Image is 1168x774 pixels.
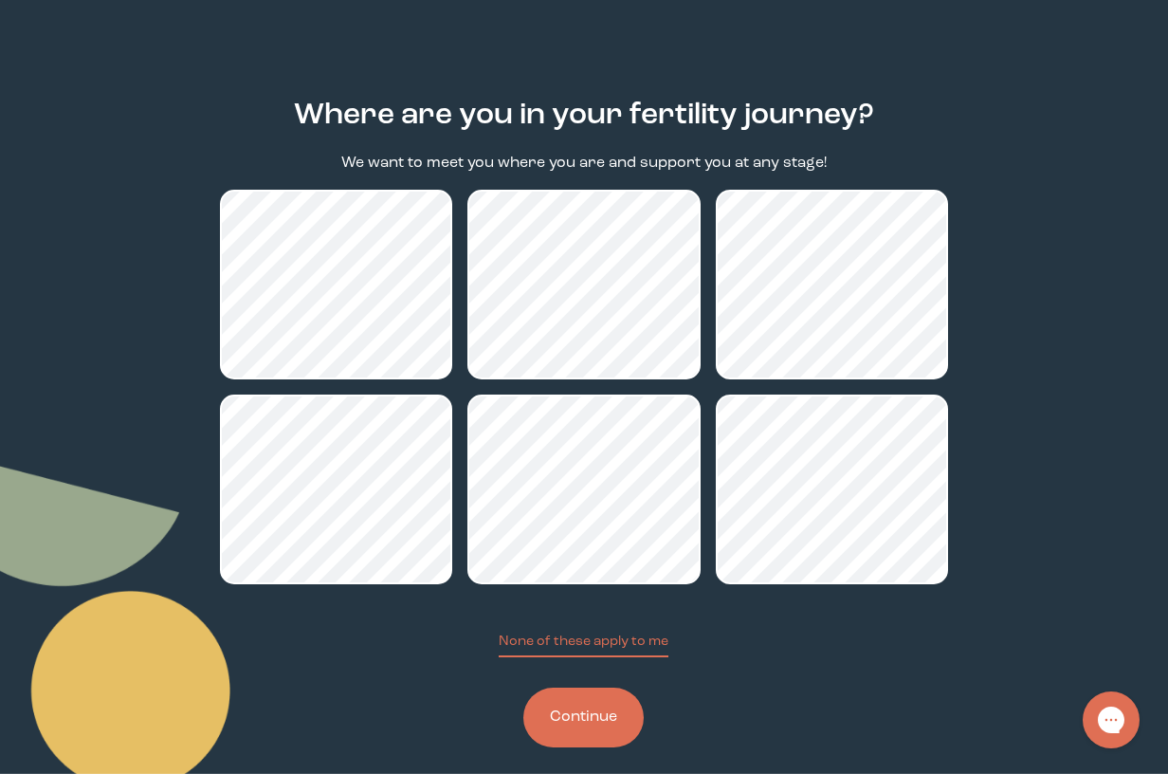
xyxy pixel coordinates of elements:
[523,688,644,747] button: Continue
[1073,685,1149,755] iframe: Gorgias live chat messenger
[294,94,874,138] h2: Where are you in your fertility journey?
[499,632,668,657] button: None of these apply to me
[341,153,827,175] p: We want to meet you where you are and support you at any stage!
